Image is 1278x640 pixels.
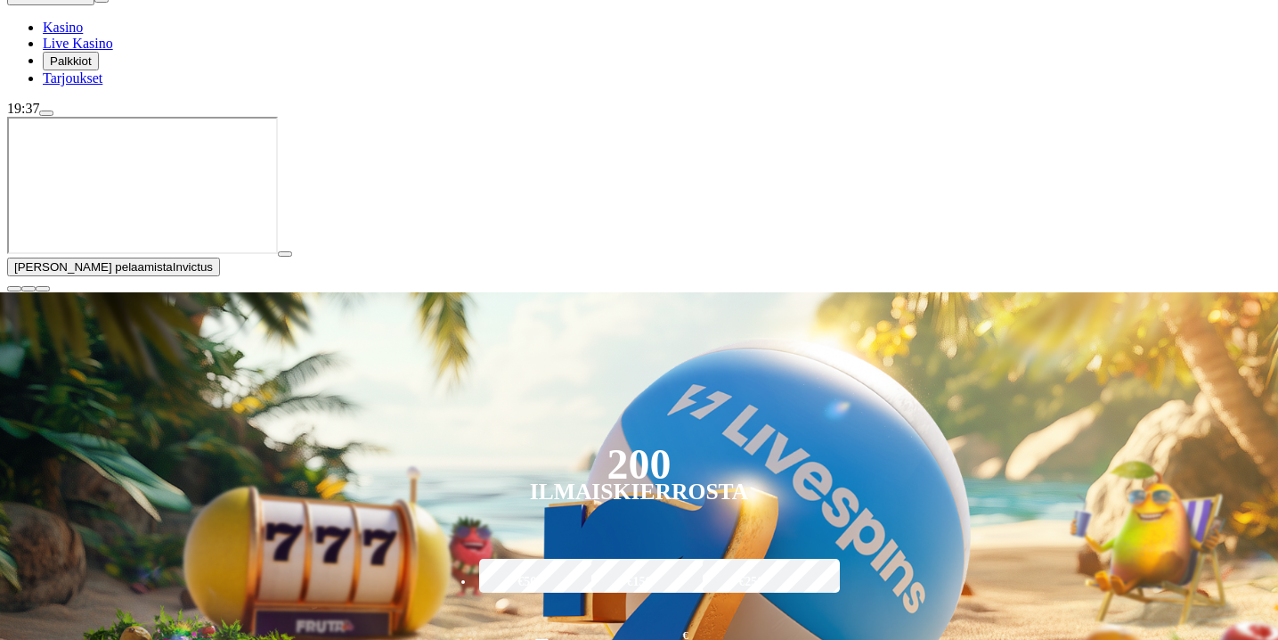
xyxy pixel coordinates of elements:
button: reward iconPalkkiot [43,52,99,70]
span: Tarjoukset [43,70,102,86]
a: diamond iconKasino [43,20,83,35]
label: €50 [475,556,580,608]
span: 19:37 [7,101,39,116]
span: Palkkiot [50,54,92,68]
button: play icon [278,251,292,257]
button: close icon [7,286,21,291]
span: [PERSON_NAME] pelaamista [14,260,173,274]
button: [PERSON_NAME] pelaamistaInvictus [7,258,220,276]
div: 200 [606,454,671,475]
button: fullscreen icon [36,286,50,291]
span: Kasino [43,20,83,35]
label: €250 [698,556,803,608]
span: Invictus [173,260,213,274]
button: chevron-down icon [21,286,36,291]
iframe: Invictus [7,117,278,254]
button: menu [39,111,53,116]
div: Ilmaiskierrosta [530,481,749,503]
a: gift-inverted iconTarjoukset [43,70,102,86]
a: poker-chip iconLive Kasino [43,36,113,51]
label: €150 [587,556,692,608]
span: Live Kasino [43,36,113,51]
